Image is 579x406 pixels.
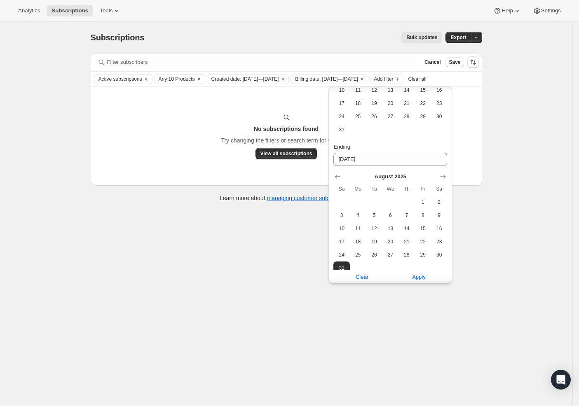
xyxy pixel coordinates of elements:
[402,252,411,258] span: 28
[353,252,363,258] span: 25
[434,252,444,258] span: 30
[333,84,349,97] button: Sunday August 10 2025
[402,225,411,232] span: 14
[159,76,195,82] span: Any 10 Products
[382,222,399,235] button: Wednesday August 13 2025
[366,182,382,196] th: Tuesday
[434,113,444,120] span: 30
[353,225,363,232] span: 11
[337,225,346,232] span: 10
[434,100,444,107] span: 23
[369,252,379,258] span: 26
[386,252,395,258] span: 27
[107,56,417,68] input: Filter subscribers
[333,144,350,150] span: Ending
[333,153,447,166] input: MM-DD-YYYY
[434,238,444,245] span: 23
[333,123,349,136] button: Sunday August 31 2025
[467,56,479,68] button: Sort the results
[382,248,399,261] button: Wednesday August 27 2025
[431,84,447,97] button: Saturday August 16 2025
[434,212,444,219] span: 9
[353,186,363,192] span: Mo
[333,209,349,222] button: Sunday August 3 2025
[488,5,526,16] button: Help
[366,209,382,222] button: Tuesday August 5 2025
[267,195,353,201] a: managing customer subscriptions
[369,113,379,120] span: 26
[415,222,431,235] button: Friday August 15 2025
[333,261,349,275] button: Sunday August 31 2025
[350,235,366,248] button: Monday August 18 2025
[412,273,426,281] span: Apply
[333,97,349,110] button: Sunday August 17 2025
[13,5,45,16] button: Analytics
[291,75,358,84] button: Billing date: Aug 1, 2025—Aug 31, 2025
[402,238,411,245] span: 21
[415,84,431,97] button: Friday August 15 2025
[415,248,431,261] button: Friday August 29 2025
[431,97,447,110] button: Saturday August 23 2025
[337,265,346,271] span: 31
[386,212,395,219] span: 6
[366,97,382,110] button: Tuesday August 19 2025
[434,186,444,192] span: Sa
[551,370,571,390] div: Open Intercom Messenger
[47,5,93,16] button: Subscriptions
[386,87,395,93] span: 13
[350,222,366,235] button: Monday August 11 2025
[434,87,444,93] span: 16
[415,196,431,209] button: Friday August 1 2025
[402,87,411,93] span: 14
[366,248,382,261] button: Tuesday August 26 2025
[418,87,428,93] span: 15
[502,7,513,14] span: Help
[437,171,449,182] button: Show next month, September 2025
[350,182,366,196] th: Monday
[333,222,349,235] button: Sunday August 10 2025
[408,76,427,82] span: Clear all
[369,212,379,219] span: 5
[337,212,346,219] span: 3
[211,76,279,82] span: Created date: [DATE]—[DATE]
[399,235,415,248] button: Thursday August 21 2025
[18,7,40,14] span: Analytics
[431,110,447,123] button: Saturday August 30 2025
[445,57,464,67] button: Save
[445,32,471,43] button: Export
[100,7,113,14] span: Tools
[449,59,460,65] span: Save
[350,97,366,110] button: Monday August 18 2025
[337,238,346,245] span: 17
[221,136,351,145] p: Try changing the filters or search term for this view.
[386,225,395,232] span: 13
[366,84,382,97] button: Tuesday August 12 2025
[415,110,431,123] button: Friday August 29 2025
[369,225,379,232] span: 12
[385,271,452,284] button: Apply subscription date filter
[337,87,346,93] span: 10
[418,238,428,245] span: 22
[353,212,363,219] span: 4
[541,7,561,14] span: Settings
[402,186,411,192] span: Th
[431,235,447,248] button: Saturday August 23 2025
[399,110,415,123] button: Thursday August 28 2025
[402,212,411,219] span: 7
[399,222,415,235] button: Thursday August 14 2025
[399,97,415,110] button: Thursday August 21 2025
[382,110,399,123] button: Wednesday August 27 2025
[402,113,411,120] span: 28
[415,209,431,222] button: Friday August 8 2025
[418,252,428,258] span: 29
[421,57,444,67] button: Cancel
[382,84,399,97] button: Wednesday August 13 2025
[382,97,399,110] button: Wednesday August 20 2025
[418,212,428,219] span: 8
[431,222,447,235] button: Saturday August 16 2025
[431,248,447,261] button: Saturday August 30 2025
[337,126,346,133] span: 31
[256,148,317,159] button: View all subscriptions
[418,113,428,120] span: 29
[333,248,349,261] button: Sunday August 24 2025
